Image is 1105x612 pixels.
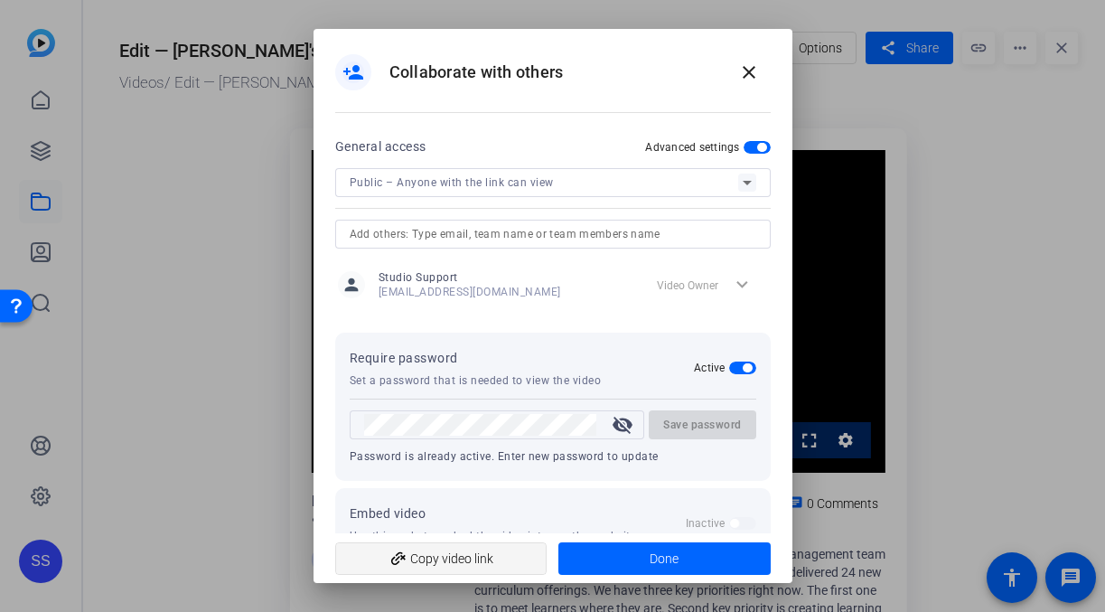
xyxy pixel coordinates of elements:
[350,541,533,576] span: Copy video link
[645,140,739,155] h2: Advanced settings
[350,347,602,369] h2: Require password
[335,136,426,157] h2: General access
[650,550,679,569] span: Done
[335,542,548,575] button: Copy video link
[350,503,426,524] h2: Embed video
[601,414,644,436] mat-icon: visibility_off
[338,271,365,298] mat-icon: person
[350,529,637,543] p: Use this code to embed the video into another website
[384,544,415,575] mat-icon: add_link
[558,542,771,575] button: Done
[379,285,561,299] span: [EMAIL_ADDRESS][DOMAIN_NAME]
[350,450,659,463] span: Password is already active. Enter new password to update
[686,516,726,531] h2: Inactive
[379,270,561,285] span: Studio Support
[738,61,760,83] mat-icon: close
[694,361,726,375] h2: Active
[342,61,364,83] mat-icon: person_add
[350,373,602,388] p: Set a password that is needed to view the video
[389,61,564,83] h1: Collaborate with others
[350,176,554,189] span: Public – Anyone with the link can view
[350,223,756,245] input: Add others: Type email, team name or team members name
